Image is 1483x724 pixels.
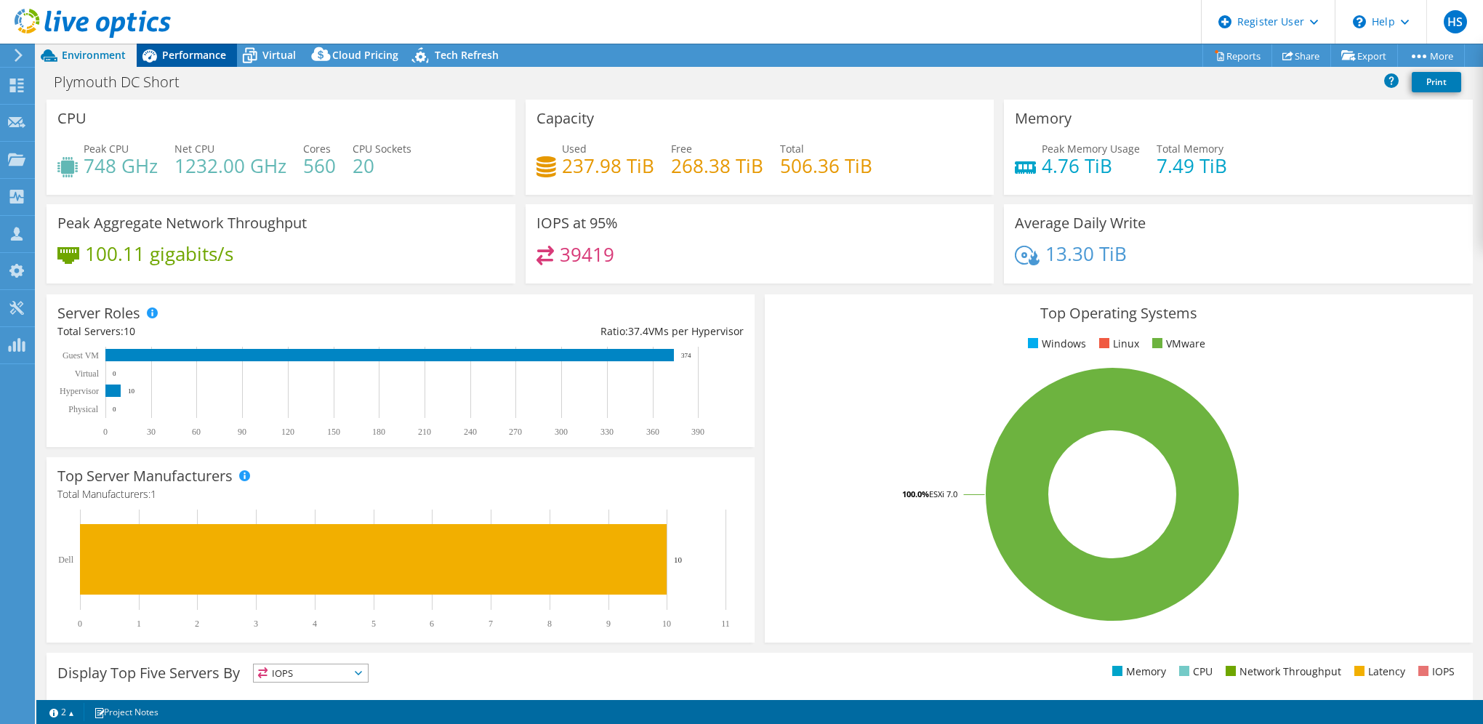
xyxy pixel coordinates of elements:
[489,619,493,629] text: 7
[84,142,129,156] span: Peak CPU
[1444,10,1467,33] span: HS
[57,323,401,339] div: Total Servers:
[776,305,1462,321] h3: Top Operating Systems
[113,406,116,413] text: 0
[547,619,552,629] text: 8
[1157,142,1223,156] span: Total Memory
[147,427,156,437] text: 30
[63,350,99,361] text: Guest VM
[174,158,286,174] h4: 1232.00 GHz
[401,323,744,339] div: Ratio: VMs per Hypervisor
[418,427,431,437] text: 210
[85,246,233,262] h4: 100.11 gigabits/s
[372,427,385,437] text: 180
[929,488,957,499] tspan: ESXi 7.0
[662,619,671,629] text: 10
[192,427,201,437] text: 60
[430,619,434,629] text: 6
[254,664,368,682] span: IOPS
[150,487,156,501] span: 1
[509,427,522,437] text: 270
[674,555,683,564] text: 10
[780,158,872,174] h4: 506.36 TiB
[435,48,499,62] span: Tech Refresh
[1096,336,1139,352] li: Linux
[39,703,84,721] a: 2
[628,324,648,338] span: 37.4
[536,110,594,126] h3: Capacity
[281,427,294,437] text: 120
[353,142,411,156] span: CPU Sockets
[1157,158,1227,174] h4: 7.49 TiB
[57,305,140,321] h3: Server Roles
[671,158,763,174] h4: 268.38 TiB
[84,703,169,721] a: Project Notes
[1202,44,1272,67] a: Reports
[57,486,744,502] h4: Total Manufacturers:
[1351,664,1405,680] li: Latency
[681,352,691,359] text: 374
[332,48,398,62] span: Cloud Pricing
[303,142,331,156] span: Cores
[1042,142,1140,156] span: Peak Memory Usage
[646,427,659,437] text: 360
[84,158,158,174] h4: 748 GHz
[1353,15,1366,28] svg: \n
[57,468,233,484] h3: Top Server Manufacturers
[1024,336,1086,352] li: Windows
[536,215,618,231] h3: IOPS at 95%
[555,427,568,437] text: 300
[58,555,73,565] text: Dell
[671,142,692,156] span: Free
[162,48,226,62] span: Performance
[1015,215,1146,231] h3: Average Daily Write
[327,427,340,437] text: 150
[78,619,82,629] text: 0
[902,488,929,499] tspan: 100.0%
[1109,664,1166,680] li: Memory
[1045,246,1127,262] h4: 13.30 TiB
[562,158,654,174] h4: 237.98 TiB
[103,427,108,437] text: 0
[57,215,307,231] h3: Peak Aggregate Network Throughput
[1397,44,1465,67] a: More
[75,369,100,379] text: Virtual
[1412,72,1461,92] a: Print
[174,142,214,156] span: Net CPU
[124,324,135,338] span: 10
[238,427,246,437] text: 90
[262,48,296,62] span: Virtual
[371,619,376,629] text: 5
[562,142,587,156] span: Used
[68,404,98,414] text: Physical
[113,370,116,377] text: 0
[128,387,135,395] text: 10
[313,619,317,629] text: 4
[1149,336,1205,352] li: VMware
[1042,158,1140,174] h4: 4.76 TiB
[606,619,611,629] text: 9
[1222,664,1341,680] li: Network Throughput
[1175,664,1213,680] li: CPU
[1330,44,1398,67] a: Export
[1415,664,1455,680] li: IOPS
[195,619,199,629] text: 2
[691,427,704,437] text: 390
[780,142,804,156] span: Total
[57,110,87,126] h3: CPU
[1015,110,1072,126] h3: Memory
[721,619,730,629] text: 11
[303,158,336,174] h4: 560
[60,386,99,396] text: Hypervisor
[62,48,126,62] span: Environment
[600,427,614,437] text: 330
[464,427,477,437] text: 240
[353,158,411,174] h4: 20
[47,74,202,90] h1: Plymouth DC Short
[1271,44,1331,67] a: Share
[560,246,614,262] h4: 39419
[254,619,258,629] text: 3
[137,619,141,629] text: 1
